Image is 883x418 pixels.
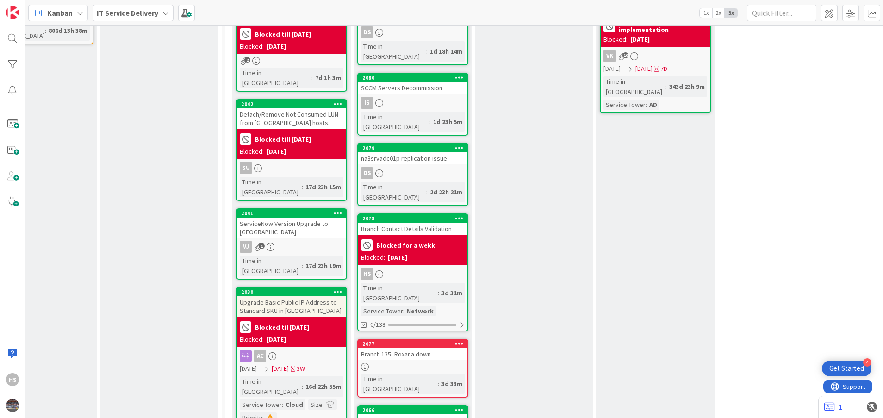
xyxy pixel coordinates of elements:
div: 2030 [237,288,346,296]
div: SU [240,162,252,174]
div: 1d 23h 5m [431,117,465,127]
div: Time in [GEOGRAPHIC_DATA] [240,177,302,197]
div: SCCM Servers Decommission [358,82,467,94]
div: 2077 [362,341,467,347]
div: [DATE] [267,42,286,51]
b: Blocked till [DATE] [255,136,311,143]
div: 2080 [362,75,467,81]
div: Time in [GEOGRAPHIC_DATA] [240,68,311,88]
img: avatar [6,399,19,412]
div: Branch 135_Roxana down [358,348,467,360]
span: : [646,100,647,110]
div: AC [254,350,266,362]
div: 2041ServiceNow Version Upgrade to [GEOGRAPHIC_DATA] [237,209,346,238]
div: VK [601,50,710,62]
div: 7D [660,64,667,74]
div: Network [404,306,436,316]
div: Blocked: [361,253,385,262]
div: Blocked: [240,335,264,344]
div: VK [603,50,616,62]
div: DS [361,167,373,179]
div: Service Tower [240,399,282,410]
span: : [302,381,303,392]
img: Visit kanbanzone.com [6,6,19,19]
div: 2042Detach/Remove Not Consumed LUN from [GEOGRAPHIC_DATA] hosts. [237,100,346,129]
div: 2030Upgrade Basic Public IP Address to Standard SKU in [GEOGRAPHIC_DATA] [237,288,346,317]
span: [DATE] [603,64,621,74]
div: [DATE] [630,35,650,44]
div: Detach/Remove Not Consumed LUN from [GEOGRAPHIC_DATA] hosts. [237,108,346,129]
div: Service Tower [361,306,403,316]
div: Time in [GEOGRAPHIC_DATA] [361,283,438,303]
span: : [426,187,428,197]
div: HS [358,268,467,280]
span: 1 [259,243,265,249]
span: Kanban [47,7,73,19]
div: VJ [240,241,252,253]
div: 3W [297,364,305,374]
span: : [282,399,283,410]
div: 2079na3srvadc01p replication issue [358,144,467,164]
div: Time in [GEOGRAPHIC_DATA] [603,76,665,97]
div: 2041 [241,210,346,217]
div: Time in [GEOGRAPHIC_DATA] [361,374,438,394]
div: 2078 [362,215,467,222]
div: ServiceNow Version Upgrade to [GEOGRAPHIC_DATA] [237,218,346,238]
span: 2x [712,8,725,18]
span: : [426,46,428,56]
div: Time in [GEOGRAPHIC_DATA] [361,112,429,132]
div: Open Get Started checklist, remaining modules: 4 [822,361,871,376]
div: 2d 23h 21m [428,187,465,197]
span: : [438,288,439,298]
div: Service Tower [603,100,646,110]
div: 16d 22h 55m [303,381,343,392]
span: [DATE] [635,64,653,74]
div: 17d 23h 15m [303,182,343,192]
span: : [311,73,313,83]
div: 2041 [237,209,346,218]
div: AD [647,100,659,110]
div: [DATE] [267,335,286,344]
div: VJ [237,241,346,253]
span: 2 [244,57,250,63]
span: [DATE] [272,364,289,374]
div: 2030 [241,289,346,295]
span: : [323,399,324,410]
div: 806d 13h 38m [46,25,90,36]
div: Size [308,399,323,410]
div: 2079 [362,145,467,151]
b: Blocked for a wekk [376,242,435,249]
div: Is [358,97,467,109]
div: 3d 31m [439,288,465,298]
div: Blocked: [240,147,264,156]
div: 2042 [241,101,346,107]
b: IT Service Delivery [97,8,158,18]
a: 1 [824,401,842,412]
span: Support [19,1,42,12]
div: 2079 [358,144,467,152]
div: Branch Contact Details Validation [358,223,467,235]
div: DS [358,26,467,38]
div: na3srvadc01p replication issue [358,152,467,164]
div: DS [358,167,467,179]
span: : [45,25,46,36]
span: : [429,117,431,127]
b: Blocked til [DATE] [255,324,309,331]
div: 2066 [358,406,467,414]
div: [DATE] [388,253,407,262]
div: 7d 1h 3m [313,73,343,83]
span: 0/138 [370,320,386,330]
div: HS [361,268,373,280]
div: Is [361,97,373,109]
div: SU [237,162,346,174]
b: Blocked till [DATE] [255,31,311,37]
div: 2078 [358,214,467,223]
span: : [665,81,667,92]
div: 343d 23h 9m [667,81,707,92]
div: 2078Branch Contact Details Validation [358,214,467,235]
span: 3x [725,8,737,18]
div: Time in [GEOGRAPHIC_DATA] [240,256,302,276]
div: AC [237,350,346,362]
b: Blocked until Oracle implementation [619,20,707,33]
div: 2080 [358,74,467,82]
